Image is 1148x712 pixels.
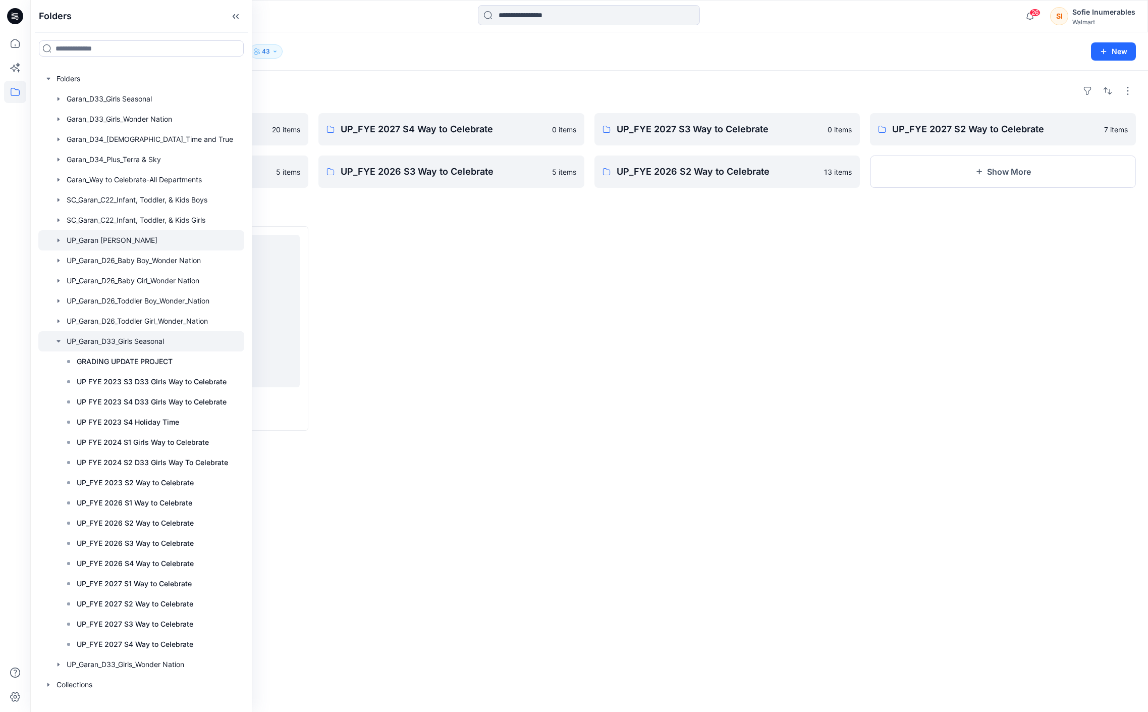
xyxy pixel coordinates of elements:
p: 5 items [276,167,300,177]
p: UP_FYE 2026 S1 Way to Celebrate [77,497,192,509]
p: 7 items [1104,124,1128,135]
a: UP_FYE 2027 S3 Way to Celebrate0 items [594,113,860,145]
div: Walmart [1072,18,1135,26]
p: UP_FYE 2027 S3 Way to Celebrate [617,122,822,136]
p: UP FYE 2024 S2 D33 Girls Way To Celebrate [77,456,228,469]
p: 20 items [272,124,300,135]
p: UP_FYE 2026 S3 Way to Celebrate [341,165,546,179]
a: UP_FYE 2026 S2 Way to Celebrate13 items [594,156,860,188]
p: UP_FYE 2027 S3 Way to Celebrate [77,618,193,630]
a: UP_FYE 2026 S3 Way to Celebrate5 items [318,156,584,188]
div: Sofie Inumerables [1072,6,1135,18]
p: UP FYE 2023 S4 Holiday Time [77,416,179,428]
button: 43 [249,44,283,59]
p: 0 items [828,124,852,135]
p: UP_FYE 2027 S2 Way to Celebrate [77,598,193,610]
button: Show More [870,156,1136,188]
a: UP_FYE 2027 S4 Way to Celebrate0 items [318,113,584,145]
button: New [1091,42,1136,61]
a: UP_FYE 2027 S2 Way to Celebrate7 items [870,113,1136,145]
h4: Styles [42,204,1136,216]
p: UP_FYE 2027 S4 Way to Celebrate [77,638,193,650]
span: 26 [1029,9,1041,17]
p: UP_FYE 2026 S2 Way to Celebrate [77,517,194,529]
p: UP FYE 2023 S4 D33 Girls Way to Celebrate [77,396,227,408]
div: SI [1050,7,1068,25]
p: UP_FYE 2026 S4 Way to Celebrate [77,557,194,570]
p: GRADING UPDATE PROJECT [77,355,173,368]
p: UP FYE 2024 S1 Girls Way to Celebrate [77,436,209,448]
p: 13 items [824,167,852,177]
p: UP_FYE 2027 S4 Way to Celebrate [341,122,546,136]
p: 43 [262,46,270,57]
p: UP_FYE 2027 S1 Way to Celebrate [77,578,192,590]
p: 5 items [552,167,576,177]
p: UP_FYE 2026 S3 Way to Celebrate [77,537,194,549]
p: UP_FYE 2026 S2 Way to Celebrate [617,165,818,179]
p: UP_FYE 2023 S2 Way to Celebrate [77,477,194,489]
p: UP_FYE 2027 S2 Way to Celebrate [892,122,1098,136]
p: 0 items [552,124,576,135]
p: UP FYE 2023 S3 D33 Girls Way to Celebrate [77,376,227,388]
